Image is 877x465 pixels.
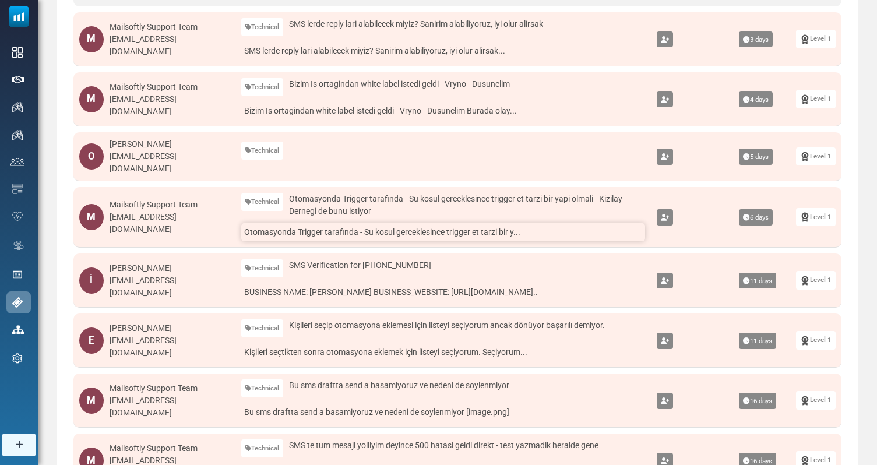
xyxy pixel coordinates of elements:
[10,158,24,166] img: contacts-icon.svg
[289,439,598,452] span: SMS te tum mesaji yolliyim deyince 500 hatasi geldi direkt - test yazmadik heralde gene
[79,204,104,230] div: M
[110,199,230,211] div: Mailsoftly Support Team
[12,353,23,364] img: settings-icon.svg
[12,297,23,308] img: support-icon-active.svg
[110,442,230,455] div: Mailsoftly Support Team
[79,327,104,354] div: E
[110,21,230,33] div: Mailsoftly Support Team
[12,239,25,252] img: workflow.svg
[739,149,773,165] span: 5 days
[241,193,283,211] a: Technical
[739,393,776,409] span: 16 days
[110,394,230,419] div: [EMAIL_ADDRESS][DOMAIN_NAME]
[241,319,283,337] a: Technical
[110,211,230,235] div: [EMAIL_ADDRESS][DOMAIN_NAME]
[796,90,836,108] a: Level 1
[739,91,773,108] span: 4 days
[110,150,230,175] div: [EMAIL_ADDRESS][DOMAIN_NAME]
[79,143,104,170] div: O
[79,86,104,112] div: M
[796,331,836,349] a: Level 1
[241,343,645,361] a: Kişileri seçtikten sonra otomasyona eklemek için listeyi seçiyorum. Seçiyorum...
[796,147,836,165] a: Level 1
[110,334,230,359] div: [EMAIL_ADDRESS][DOMAIN_NAME]
[241,283,645,301] a: BUSINESS NAME: [PERSON_NAME] BUSINESS_WEBSITE: [URL][DOMAIN_NAME]..
[12,212,23,221] img: domain-health-icon.svg
[739,333,776,349] span: 11 days
[241,18,283,36] a: Technical
[241,42,645,60] a: SMS lerde reply lari alabilecek miyiz? Sanirim alabiliyoruz, iyi olur alirsak...
[79,26,104,52] div: M
[289,379,509,392] span: Bu sms draftta send a basamiyoruz ve nedeni de soylenmiyor
[12,130,23,140] img: campaigns-icon.png
[241,78,283,96] a: Technical
[739,273,776,289] span: 11 days
[289,259,431,272] span: SMS Verification for [PHONE_NUMBER]
[289,193,645,217] span: Otomasyonda Trigger tarafinda - Su kosul gerceklesince trigger et tarzi bir yapi olmali - Kizilay...
[110,93,230,118] div: [EMAIL_ADDRESS][DOMAIN_NAME]
[796,30,836,48] a: Level 1
[12,47,23,58] img: dashboard-icon.svg
[289,18,543,30] span: SMS lerde reply lari alabilecek miyiz? Sanirim alabiliyoruz, iyi olur alirsak
[12,102,23,112] img: campaigns-icon.png
[110,33,230,58] div: [EMAIL_ADDRESS][DOMAIN_NAME]
[289,78,510,90] span: Bizim Is ortagindan white label istedi geldi - Vryno - Dusunelim
[241,102,645,120] a: Bizim Is ortagindan white label istedi geldi - Vryno - Dusunelim Burada olay...
[796,391,836,409] a: Level 1
[79,267,104,294] div: İ
[241,259,283,277] a: Technical
[110,274,230,299] div: [EMAIL_ADDRESS][DOMAIN_NAME]
[12,184,23,194] img: email-templates-icon.svg
[110,322,230,334] div: [PERSON_NAME]
[241,223,645,241] a: Otomasyonda Trigger tarafinda - Su kosul gerceklesince trigger et tarzi bir y...
[241,379,283,397] a: Technical
[110,262,230,274] div: [PERSON_NAME]
[110,382,230,394] div: Mailsoftly Support Team
[241,403,645,421] a: Bu sms draftta send a basamiyoruz ve nedeni de soylenmiyor [image.png]
[289,319,605,332] span: Kişileri seçip otomasyona eklemesi için listeyi seçiyorum ancak dönüyor başarılı demiyor.
[110,138,230,150] div: [PERSON_NAME]
[241,439,283,457] a: Technical
[110,81,230,93] div: Mailsoftly Support Team
[796,271,836,289] a: Level 1
[9,6,29,27] img: mailsoftly_icon_blue_white.svg
[241,142,283,160] a: Technical
[79,388,104,414] div: M
[796,208,836,226] a: Level 1
[739,31,773,48] span: 3 days
[739,209,773,226] span: 6 days
[12,269,23,280] img: landing_pages.svg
